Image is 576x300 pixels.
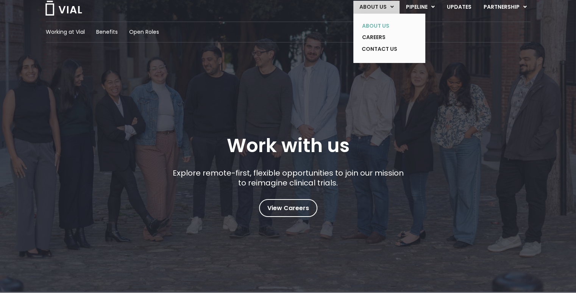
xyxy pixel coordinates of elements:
[400,1,440,14] a: PIPELINEMenu Toggle
[259,199,317,217] a: View Careers
[267,203,309,213] span: View Careers
[46,28,85,36] a: Working at Vial
[478,1,533,14] a: PARTNERSHIPMenu Toggle
[45,1,83,16] img: Vial Logo
[356,31,411,43] a: CAREERS
[441,1,477,14] a: UPDATES
[356,20,411,32] a: ABOUT US
[356,43,411,55] a: CONTACT US
[353,1,400,14] a: ABOUT USMenu Toggle
[96,28,118,36] a: Benefits
[227,135,350,157] h1: Work with us
[129,28,159,36] a: Open Roles
[170,168,406,188] p: Explore remote-first, flexible opportunities to join our mission to reimagine clinical trials.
